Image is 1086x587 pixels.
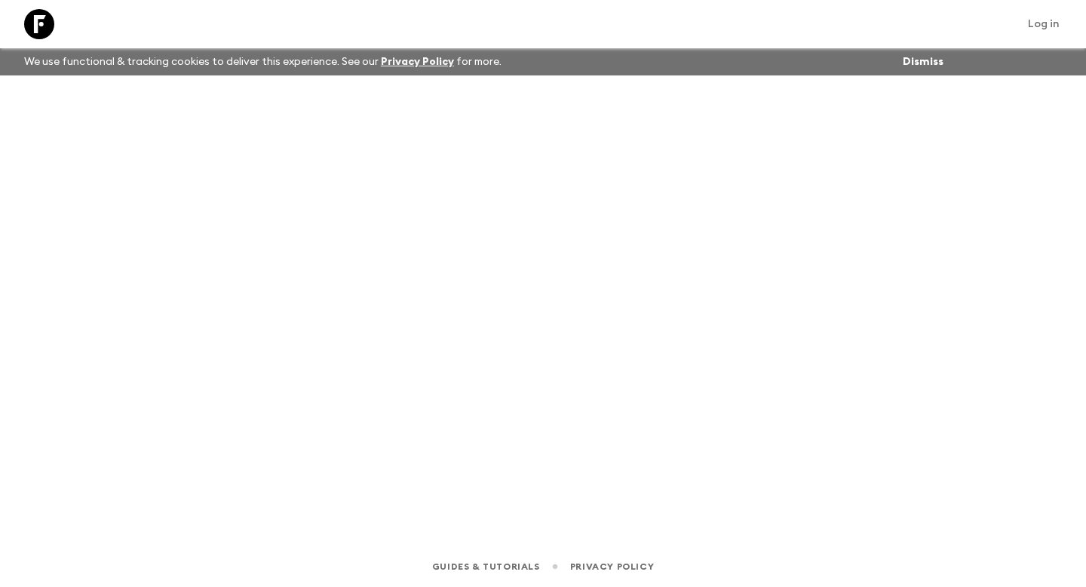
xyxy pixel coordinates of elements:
a: Privacy Policy [570,558,654,575]
p: We use functional & tracking cookies to deliver this experience. See our for more. [18,48,508,75]
a: Guides & Tutorials [432,558,540,575]
a: Privacy Policy [381,57,454,67]
a: Log in [1020,14,1068,35]
button: Dismiss [899,51,947,72]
